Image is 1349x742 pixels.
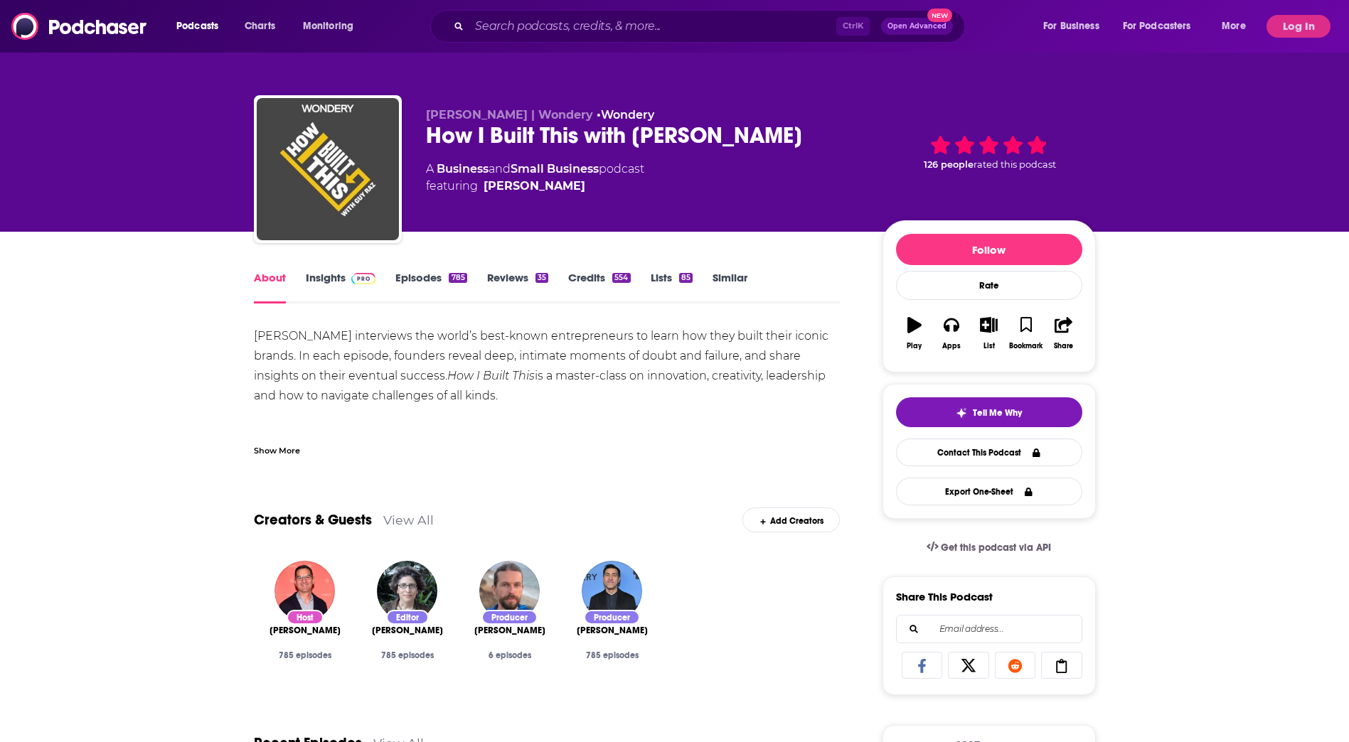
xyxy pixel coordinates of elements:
a: View All [383,512,434,527]
span: For Business [1043,16,1099,36]
a: Lists85 [651,271,693,303]
span: Charts [245,16,275,36]
div: Host [287,610,324,625]
button: Export One-Sheet [896,478,1082,505]
span: featuring [426,178,644,195]
a: Get this podcast via API [915,530,1063,565]
img: Neva Grant [377,561,437,621]
div: Add Creators [742,507,840,532]
span: Get this podcast via API [941,542,1051,554]
span: Ctrl K [836,17,870,36]
a: Wondery [601,108,654,122]
img: Podchaser Pro [351,273,376,284]
span: rated this podcast [974,159,1056,170]
span: • [597,108,654,122]
span: and [489,162,511,176]
div: Search podcasts, credits, & more... [444,10,979,43]
a: Credits554 [568,271,630,303]
a: Contact This Podcast [896,439,1082,466]
a: Devan Schwartz [474,625,545,636]
a: Similar [713,271,747,303]
button: List [970,308,1007,359]
a: InsightsPodchaser Pro [306,271,376,303]
div: 85 [679,273,693,283]
a: Share on Reddit [995,652,1036,679]
span: [PERSON_NAME] [577,625,648,636]
img: Guy Raz [274,561,335,621]
a: Share on Facebook [902,652,943,679]
input: Search podcasts, credits, & more... [469,15,836,38]
div: Play [907,342,922,350]
span: New [927,9,953,22]
span: [PERSON_NAME] [270,625,341,636]
a: Charts [235,15,284,38]
div: 554 [612,273,630,283]
a: Ramtin Arablouei [577,625,648,636]
div: Share [1054,342,1073,350]
a: About [254,271,286,303]
button: Apps [933,308,970,359]
div: 785 episodes [572,650,652,660]
div: Producer [584,610,640,625]
div: 785 episodes [265,650,345,660]
img: Podchaser - Follow, Share and Rate Podcasts [11,13,148,40]
button: open menu [1033,15,1117,38]
img: tell me why sparkle [956,407,967,419]
a: Creators & Guests [254,511,372,529]
a: Share on X/Twitter [948,652,989,679]
div: 35 [535,273,548,283]
div: A podcast [426,161,644,195]
em: How I Built This [447,369,535,382]
button: open menu [1212,15,1264,38]
button: Play [896,308,933,359]
div: Bookmark [1009,342,1043,350]
button: Bookmark [1008,308,1045,359]
span: Tell Me Why [973,407,1022,419]
a: Guy Raz [484,178,585,195]
img: How I Built This with Guy Raz [257,98,399,240]
div: 126 peoplerated this podcast [883,108,1096,196]
a: Guy Raz [270,625,341,636]
div: List [983,342,995,350]
input: Email address... [908,615,1070,642]
button: Follow [896,234,1082,265]
button: Log In [1267,15,1331,38]
button: open menu [166,15,237,38]
a: Copy Link [1041,652,1082,679]
button: open menu [293,15,372,38]
div: Editor [386,610,429,625]
span: [PERSON_NAME] [474,625,545,636]
button: Open AdvancedNew [881,18,953,35]
div: 6 episodes [470,650,550,660]
div: Apps [942,342,961,350]
button: Share [1045,308,1082,359]
button: tell me why sparkleTell Me Why [896,397,1082,427]
a: Reviews35 [487,271,548,303]
span: Monitoring [303,16,353,36]
div: Rate [896,271,1082,300]
div: Search followers [896,615,1082,643]
h3: Share This Podcast [896,590,993,603]
span: Open Advanced [887,23,947,30]
span: [PERSON_NAME] | Wondery [426,108,593,122]
span: More [1222,16,1246,36]
span: For Podcasters [1123,16,1191,36]
img: Ramtin Arablouei [582,561,642,621]
div: [PERSON_NAME] interviews the world’s best-known entrepreneurs to learn how they built their iconi... [254,326,841,525]
div: Producer [481,610,538,625]
button: open menu [1114,15,1212,38]
a: Business [437,162,489,176]
div: 785 episodes [368,650,447,660]
span: Podcasts [176,16,218,36]
img: Devan Schwartz [479,561,540,621]
span: 126 people [924,159,974,170]
div: 785 [449,273,466,283]
a: Neva Grant [372,625,443,636]
span: [PERSON_NAME] [372,625,443,636]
